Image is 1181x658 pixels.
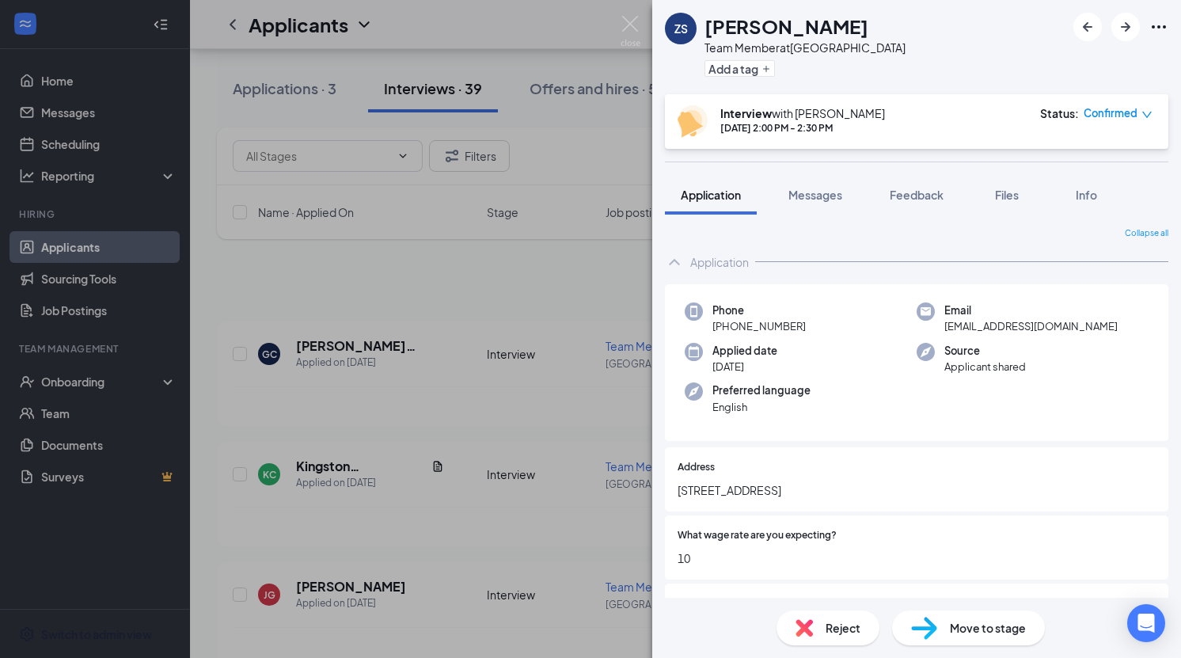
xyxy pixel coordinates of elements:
[678,460,715,475] span: Address
[1111,13,1140,41] button: ArrowRight
[944,318,1118,334] span: [EMAIL_ADDRESS][DOMAIN_NAME]
[1141,109,1153,120] span: down
[1076,188,1097,202] span: Info
[704,40,906,55] div: Team Member at [GEOGRAPHIC_DATA]
[678,550,1156,567] span: 10
[720,105,885,121] div: with [PERSON_NAME]
[826,619,860,637] span: Reject
[681,188,741,202] span: Application
[995,188,1019,202] span: Files
[890,188,944,202] span: Feedback
[712,318,806,334] span: [PHONE_NUMBER]
[944,343,1026,359] span: Source
[690,254,749,270] div: Application
[665,253,684,272] svg: ChevronUp
[674,21,688,36] div: ZS
[712,343,777,359] span: Applied date
[720,121,885,135] div: [DATE] 2:00 PM - 2:30 PM
[950,619,1026,637] span: Move to stage
[1127,604,1165,642] div: Open Intercom Messenger
[678,596,1156,626] span: If you are younger than [DEMOGRAPHIC_DATA], will you be under [DEMOGRAPHIC_DATA] on the date you ...
[1084,105,1137,121] span: Confirmed
[944,302,1118,318] span: Email
[1040,105,1079,121] div: Status :
[712,359,777,375] span: [DATE]
[761,64,771,74] svg: Plus
[1078,17,1097,36] svg: ArrowLeftNew
[720,106,772,120] b: Interview
[712,399,811,415] span: English
[1116,17,1135,36] svg: ArrowRight
[788,188,842,202] span: Messages
[712,302,806,318] span: Phone
[1149,17,1168,36] svg: Ellipses
[712,382,811,398] span: Preferred language
[704,60,775,77] button: PlusAdd a tag
[678,528,837,543] span: What wage rate are you expecting?
[944,359,1026,375] span: Applicant shared
[1125,227,1168,240] span: Collapse all
[704,13,868,40] h1: [PERSON_NAME]
[678,481,1156,499] span: [STREET_ADDRESS]
[1073,13,1102,41] button: ArrowLeftNew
